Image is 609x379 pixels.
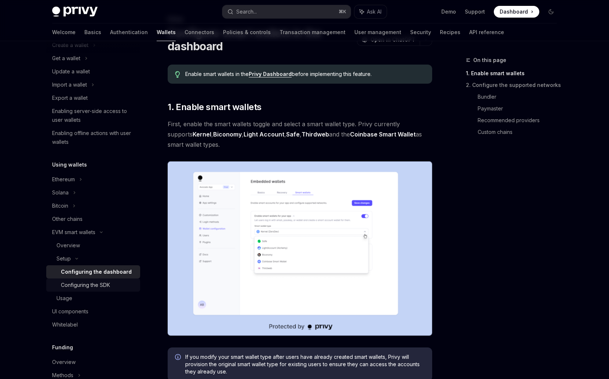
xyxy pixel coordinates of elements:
[410,23,431,41] a: Security
[302,131,329,138] a: Thirdweb
[52,107,136,124] div: Enabling server-side access to user wallets
[185,70,425,78] span: Enable smart wallets in the before implementing this feature.
[52,201,68,210] div: Bitcoin
[168,161,432,336] img: Sample enable smart wallets
[52,129,136,146] div: Enabling offline actions with user wallets
[46,91,140,105] a: Export a wallet
[280,23,346,41] a: Transaction management
[46,292,140,305] a: Usage
[478,114,563,126] a: Recommended providers
[52,80,87,89] div: Import a wallet
[249,71,292,77] a: Privy Dashboard
[84,23,101,41] a: Basics
[110,23,148,41] a: Authentication
[56,294,72,303] div: Usage
[185,23,214,41] a: Connectors
[168,119,432,150] span: First, enable the smart wallets toggle and select a smart wallet type. Privy currently supports ,...
[52,23,76,41] a: Welcome
[168,101,261,113] span: 1. Enable smart wallets
[494,6,539,18] a: Dashboard
[466,68,563,79] a: 1. Enable smart wallets
[473,56,506,65] span: On this page
[478,91,563,103] a: Bundler
[52,358,76,367] div: Overview
[478,103,563,114] a: Paymaster
[222,5,351,18] button: Search...⌘K
[367,8,382,15] span: Ask AI
[52,228,95,237] div: EVM smart wallets
[175,71,180,78] svg: Tip
[350,131,416,138] a: Coinbase Smart Wallet
[52,307,88,316] div: UI components
[223,23,271,41] a: Policies & controls
[52,343,73,352] h5: Funding
[56,241,80,250] div: Overview
[46,127,140,149] a: Enabling offline actions with user wallets
[46,356,140,369] a: Overview
[466,79,563,91] a: 2. Configure the supported networks
[52,188,69,197] div: Solana
[440,23,460,41] a: Recipes
[46,278,140,292] a: Configuring the SDK
[441,8,456,15] a: Demo
[46,305,140,318] a: UI components
[469,23,504,41] a: API reference
[339,9,346,15] span: ⌘ K
[478,126,563,138] a: Custom chains
[354,23,401,41] a: User management
[500,8,528,15] span: Dashboard
[52,160,87,169] h5: Using wallets
[61,267,132,276] div: Configuring the dashboard
[52,54,80,63] div: Get a wallet
[52,67,90,76] div: Update a wallet
[52,175,75,184] div: Ethereum
[354,5,387,18] button: Ask AI
[52,7,98,17] img: dark logo
[52,215,83,223] div: Other chains
[46,318,140,331] a: Whitelabel
[52,320,78,329] div: Whitelabel
[157,23,176,41] a: Wallets
[244,131,284,138] a: Light Account
[46,239,140,252] a: Overview
[236,7,257,16] div: Search...
[213,131,242,138] a: Biconomy
[56,254,71,263] div: Setup
[175,354,182,361] svg: Info
[545,6,557,18] button: Toggle dark mode
[46,65,140,78] a: Update a wallet
[61,281,110,289] div: Configuring the SDK
[193,131,211,138] a: Kernel
[46,265,140,278] a: Configuring the dashboard
[46,105,140,127] a: Enabling server-side access to user wallets
[52,94,88,102] div: Export a wallet
[46,212,140,226] a: Other chains
[465,8,485,15] a: Support
[286,131,300,138] a: Safe
[185,353,425,375] span: If you modify your smart wallet type after users have already created smart wallets, Privy will p...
